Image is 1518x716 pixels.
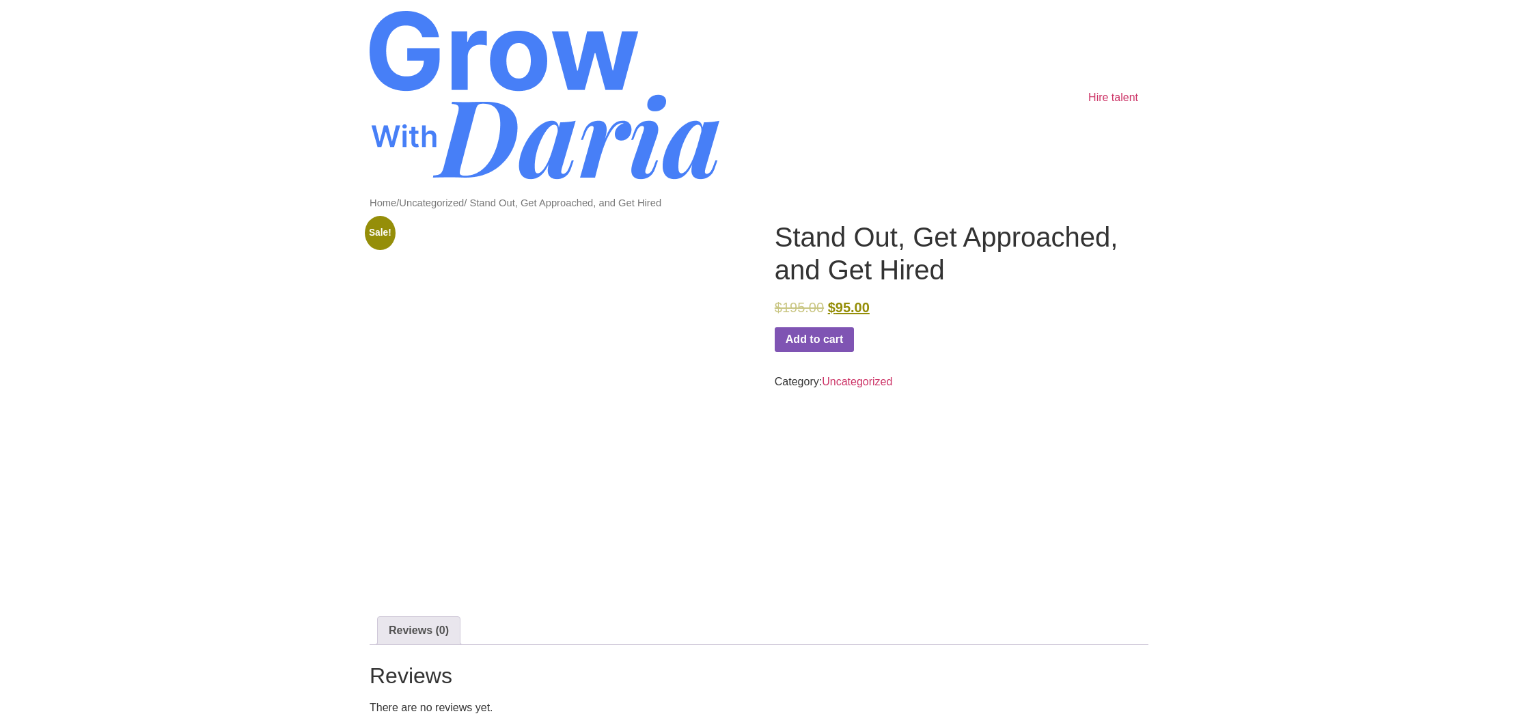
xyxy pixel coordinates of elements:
a: Hire talent [1078,84,1148,111]
bdi: 95.00 [828,300,870,315]
span: $ [775,300,782,315]
nav: Breadcrumb [370,195,1148,210]
a: Home [370,197,396,208]
button: Add to cart [775,327,854,352]
nav: Main menu [1078,11,1148,184]
h1: Stand Out, Get Approached, and Get Hired​ [775,221,1148,286]
a: Reviews (0) [389,617,449,644]
bdi: 195.00 [775,300,824,315]
p: There are no reviews yet. [370,700,1148,716]
a: Uncategorized [399,197,464,208]
h2: Reviews [370,663,1148,689]
span: $ [828,300,836,315]
img: Grow With Daria [370,11,719,180]
span: Category: [775,376,893,387]
span: Sale! [365,216,395,250]
a: Uncategorized [822,376,892,387]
